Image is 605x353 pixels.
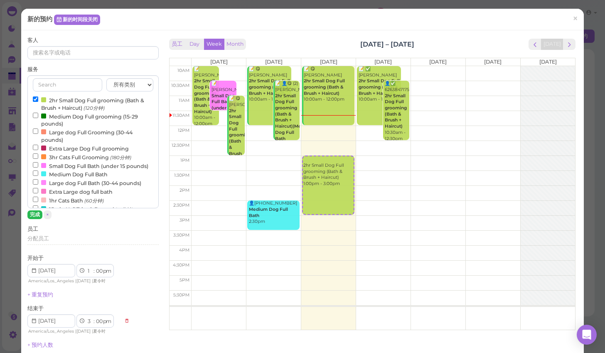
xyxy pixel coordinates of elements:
input: Large dog Full Bath (30-44 pounds) [33,179,38,185]
div: 2hr Small Dog Full grooming (Bath & Brush + Haircut) 1:00pm - 3:00pm [303,156,354,187]
b: 2hr Small Dog Full grooming (Bath & Brush + Haircut) [194,78,216,114]
input: 15min Nail Trim & Dremel (15分钟) [33,205,38,211]
small: (120分钟) [84,105,105,111]
span: 夏令时 [93,278,106,284]
label: Extra Large dog full bath [33,187,113,196]
div: Open Intercom Messenger [577,325,597,345]
h2: [DATE] – [DATE] [360,39,414,49]
span: [DATE] [539,59,557,65]
label: Small Dog Full Bath (under 15 pounds) [33,161,148,170]
b: 2hr Small Dog Full grooming (Bath & Brush + Haircut) [249,78,290,96]
b: 2hr Small Dog Full grooming (Bath & Brush + Haircut) [229,108,251,168]
span: [DATE] [210,59,228,65]
a: + 重复预约 [27,291,53,298]
label: 1hr Cats Bath [33,196,104,205]
span: 12pm [178,128,189,133]
div: 📝 😋 [PERSON_NAME] 10:00am - 12:00pm [303,66,354,103]
label: 客人 [27,37,38,44]
span: 新的预约 [27,15,54,23]
a: 新的时间段关闭 [54,15,100,25]
small: (15分钟) [115,207,133,212]
small: (180分钟) [110,155,131,160]
label: 2hr Small Dog Full grooming (Bath & Brush + Haircut) [33,96,153,112]
b: 2hr Small Dog Full grooming (Bath & Brush + Haircut) [385,93,407,129]
div: | | [27,328,120,335]
button: prev [529,39,541,50]
span: 2pm [180,188,189,193]
span: [DATE] [484,59,502,65]
div: 📝 [PERSON_NAME] 10:00am - 12:00pm [194,66,219,127]
b: Small Dog Full Bath (under 15 pounds) [212,93,235,117]
label: Extra Large Dog Full grooming [33,144,129,153]
div: 📝 [PERSON_NAME] 10:30am [211,81,236,123]
label: Medium Dog Full Bath [33,170,108,178]
div: 📝 ✅ [PERSON_NAME] 10:00am - 12:00pm [358,66,401,103]
b: Medium Dog Full Bath [249,207,288,218]
span: [DATE] [76,328,91,334]
label: 结束于 [27,305,44,312]
span: [DATE] [429,59,447,65]
input: Medium Dog Full Bath [33,170,38,176]
div: 👤[PHONE_NUMBER] 2:30pm [248,200,300,225]
span: 分配员工 [27,235,49,242]
button: × [44,210,52,219]
b: 2hr Small Dog Full grooming (Bath & Brush + Haircut) [359,78,400,96]
input: Medium Dog Full grooming (15-29 pounds) [33,113,38,118]
span: 10am [177,68,189,73]
label: 服务 [27,66,38,73]
div: 👤✅ 6263847175 10:30am - 12:30pm [384,81,409,142]
span: 4pm [179,247,189,253]
input: Large dog Full Grooming (30-44 pounds) [33,128,38,134]
label: 3hr Cats Full Grooming [33,153,131,161]
span: America/Los_Angeles [28,328,74,334]
span: 5pm [180,277,189,283]
label: 开始于 [27,254,44,262]
div: 📝 😋 [PERSON_NAME] 11:00am - 1:00pm [229,96,245,187]
button: Week [204,39,224,50]
span: 4:30pm [173,262,189,268]
span: 5:30pm [173,292,189,298]
input: 3hr Cats Full Grooming (180分钟) [33,153,38,159]
label: Large dog Full Grooming (30-44 pounds) [33,128,153,144]
span: 10:30am [171,83,189,88]
button: Month [224,39,246,50]
span: [DATE] [265,59,283,65]
b: 2hr Small Dog Full grooming (Bath & Brush + Haircut)|Medium Dog Full Bath [275,93,313,141]
input: Search [33,78,102,91]
button: next [563,39,576,50]
button: [DATE] [541,39,563,50]
button: Day [184,39,204,50]
span: 3pm [180,217,189,223]
label: 15min Nail Trim & Dremel [33,205,133,213]
span: 1:30pm [174,173,189,178]
input: Extra Large Dog Full grooming [33,145,38,150]
button: 员工 [169,39,185,50]
span: 2:30pm [173,202,189,208]
span: 12:30pm [172,143,189,148]
label: 员工 [27,225,38,233]
span: 11:30am [172,113,189,118]
div: | | [27,277,120,285]
span: 1pm [180,158,189,163]
span: × [46,212,49,217]
input: 2hr Small Dog Full grooming (Bath & Brush + Haircut) (120分钟) [33,96,38,102]
span: [DATE] [374,59,392,65]
div: 📝 😋 [PERSON_NAME] 10:00am - 12:00pm [248,66,291,103]
small: (60分钟) [84,198,104,204]
label: Medium Dog Full grooming (15-29 pounds) [33,112,153,128]
input: Small Dog Full Bath (under 15 pounds) [33,162,38,168]
span: 11am [179,98,189,103]
span: [DATE] [76,278,91,284]
b: 2hr Small Dog Full grooming (Bath & Brush + Haircut) [304,78,345,96]
input: 1hr Cats Bath (60分钟) [33,197,38,202]
label: Large dog Full Bath (30-44 pounds) [33,178,141,187]
span: [DATE] [320,59,337,65]
input: 搜索名字或电话 [27,46,159,59]
span: America/Los_Angeles [28,278,74,284]
span: 3:30pm [173,232,189,238]
a: + 预约人数 [27,342,53,348]
div: 📝 👤😋 (2) [PERSON_NAME] 10:30am - 12:30pm [275,81,300,154]
input: Extra Large dog full bath [33,188,38,193]
button: 完成 [27,210,42,219]
span: 夏令时 [93,328,106,334]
